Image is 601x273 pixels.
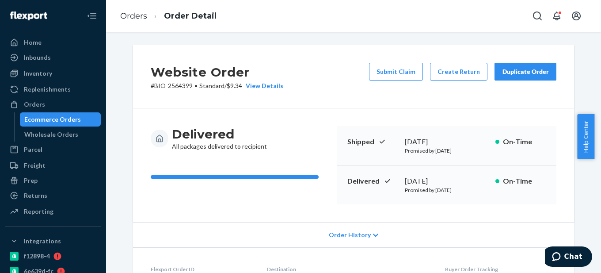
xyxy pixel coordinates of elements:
[24,69,52,78] div: Inventory
[267,265,431,273] dt: Destination
[151,265,253,273] dt: Flexport Order ID
[151,63,283,81] h2: Website Order
[545,246,592,269] iframe: Opens a widget where you can chat to one of our agents
[529,7,546,25] button: Open Search Box
[430,63,487,81] button: Create Return
[199,82,224,89] span: Standard
[242,81,283,90] button: View Details
[5,50,101,65] a: Inbounds
[20,127,101,142] a: Wholesale Orders
[172,126,267,142] h3: Delivered
[405,147,488,154] p: Promised by [DATE]
[567,7,585,25] button: Open account menu
[24,252,50,261] div: f12898-4
[24,161,46,170] div: Freight
[24,130,78,139] div: Wholesale Orders
[503,176,546,186] p: On-Time
[24,207,53,216] div: Reporting
[164,11,217,21] a: Order Detail
[405,186,488,194] p: Promised by [DATE]
[5,188,101,203] a: Returns
[113,3,224,29] ol: breadcrumbs
[445,265,556,273] dt: Buyer Order Tracking
[83,7,101,25] button: Close Navigation
[24,176,38,185] div: Prep
[194,82,198,89] span: •
[24,38,42,47] div: Home
[405,176,488,186] div: [DATE]
[405,137,488,147] div: [DATE]
[5,66,101,81] a: Inventory
[494,63,556,81] button: Duplicate Order
[24,237,61,246] div: Integrations
[347,137,398,147] p: Shipped
[120,11,147,21] a: Orders
[172,126,267,151] div: All packages delivered to recipient
[369,63,423,81] button: Submit Claim
[548,7,566,25] button: Open notifications
[577,114,594,159] button: Help Center
[347,176,398,186] p: Delivered
[24,53,51,62] div: Inbounds
[5,204,101,219] a: Reporting
[5,173,101,188] a: Prep
[5,249,101,263] a: f12898-4
[502,67,549,76] div: Duplicate Order
[5,35,101,50] a: Home
[329,231,371,239] span: Order History
[20,112,101,127] a: Ecommerce Orders
[24,115,81,124] div: Ecommerce Orders
[5,158,101,173] a: Freight
[5,234,101,248] button: Integrations
[24,145,42,154] div: Parcel
[24,191,47,200] div: Returns
[5,142,101,157] a: Parcel
[5,82,101,96] a: Replenishments
[5,97,101,112] a: Orders
[503,137,546,147] p: On-Time
[10,12,47,20] img: Flexport logo
[24,85,71,94] div: Replenishments
[24,100,45,109] div: Orders
[151,81,283,90] p: # BIO-2564399 / $9.34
